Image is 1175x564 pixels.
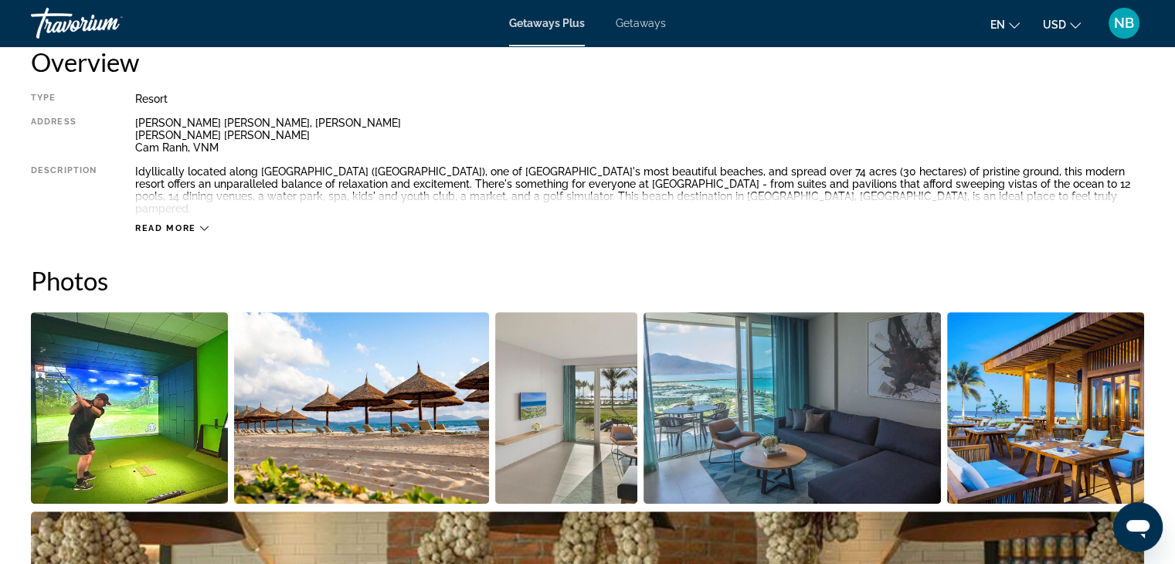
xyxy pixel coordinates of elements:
[135,223,196,233] span: Read more
[644,311,941,505] button: Open full-screen image slider
[135,117,1144,154] div: [PERSON_NAME] [PERSON_NAME], [PERSON_NAME] [PERSON_NAME] [PERSON_NAME] Cam Ranh, VNM
[31,117,97,154] div: Address
[990,13,1020,36] button: Change language
[947,311,1144,505] button: Open full-screen image slider
[31,3,185,43] a: Travorium
[990,19,1005,31] span: en
[1104,7,1144,39] button: User Menu
[495,311,638,505] button: Open full-screen image slider
[234,311,489,505] button: Open full-screen image slider
[31,165,97,215] div: Description
[31,93,97,105] div: Type
[135,165,1144,215] div: Idyllically located along [GEOGRAPHIC_DATA] ([GEOGRAPHIC_DATA]), one of [GEOGRAPHIC_DATA]'s most ...
[1043,13,1081,36] button: Change currency
[509,17,585,29] a: Getaways Plus
[31,311,228,505] button: Open full-screen image slider
[31,46,1144,77] h2: Overview
[135,223,209,234] button: Read more
[1114,15,1134,31] span: NB
[1043,19,1066,31] span: USD
[616,17,666,29] a: Getaways
[135,93,1144,105] div: Resort
[1113,502,1163,552] iframe: Кнопка запуска окна обмена сообщениями
[31,265,1144,296] h2: Photos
